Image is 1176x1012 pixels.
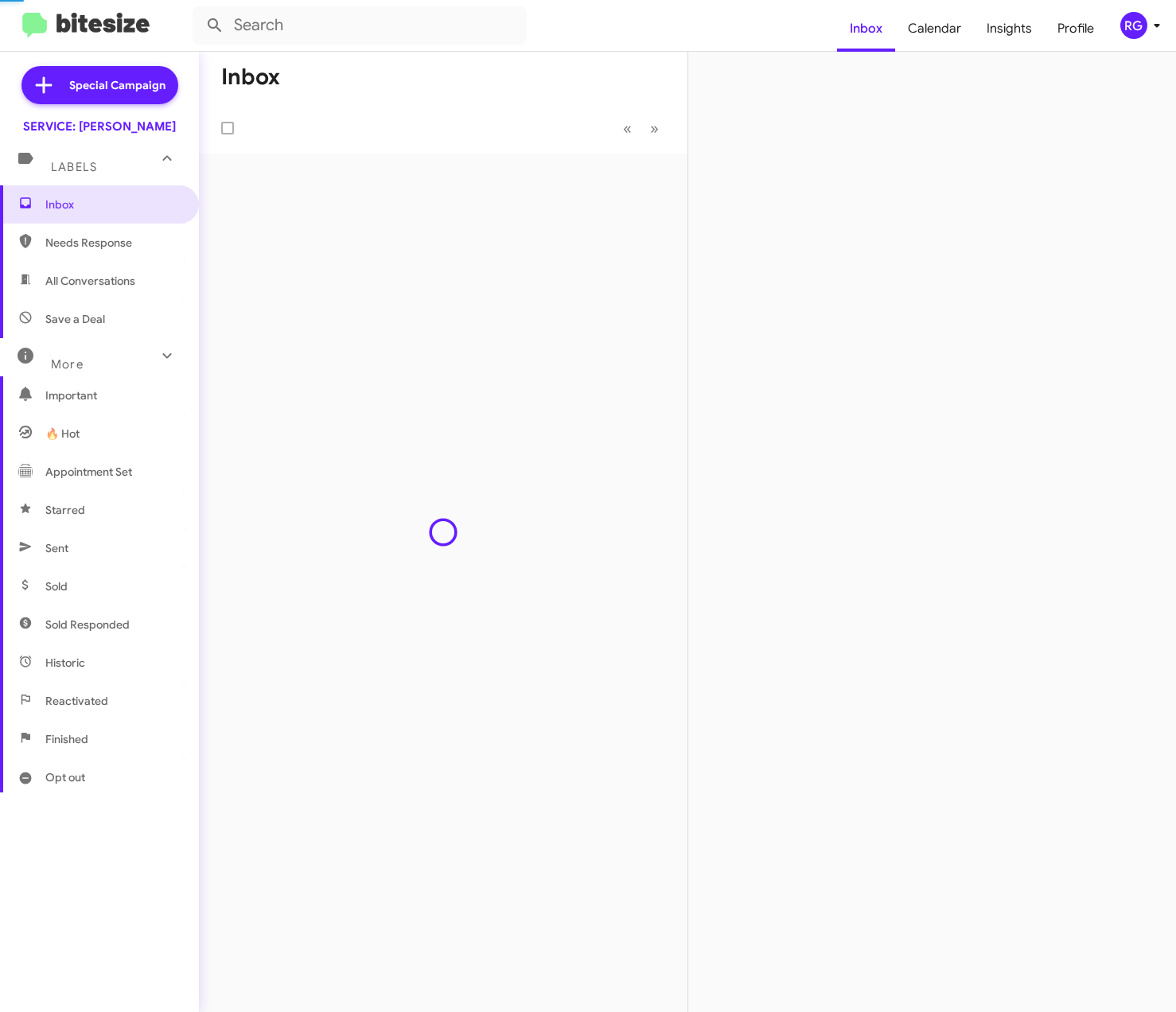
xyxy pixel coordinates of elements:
[45,578,68,594] span: Sold
[45,731,88,747] span: Finished
[614,112,668,145] nav: Page navigation example
[45,197,181,212] span: Inbox
[641,112,668,145] button: Next
[45,464,132,480] span: Appointment Set
[45,655,85,671] span: Historic
[45,693,108,709] span: Reactivated
[1120,12,1147,39] div: RG
[23,119,176,134] div: SERVICE: [PERSON_NAME]
[193,6,527,45] input: Search
[45,311,105,327] span: Save a Deal
[45,769,85,785] span: Opt out
[51,160,97,174] span: Labels
[21,66,178,104] a: Special Campaign
[51,357,84,372] span: More
[1045,6,1107,52] a: Profile
[69,77,165,93] span: Special Campaign
[221,64,280,90] h1: Inbox
[895,6,974,52] a: Calendar
[45,273,135,289] span: All Conversations
[45,387,181,403] span: Important
[837,6,895,52] a: Inbox
[45,617,130,632] span: Sold Responded
[45,540,68,556] span: Sent
[45,426,80,442] span: 🔥 Hot
[45,502,85,518] span: Starred
[1107,12,1158,39] button: RG
[650,119,659,138] span: »
[45,235,181,251] span: Needs Response
[613,112,641,145] button: Previous
[623,119,632,138] span: «
[974,6,1045,52] a: Insights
